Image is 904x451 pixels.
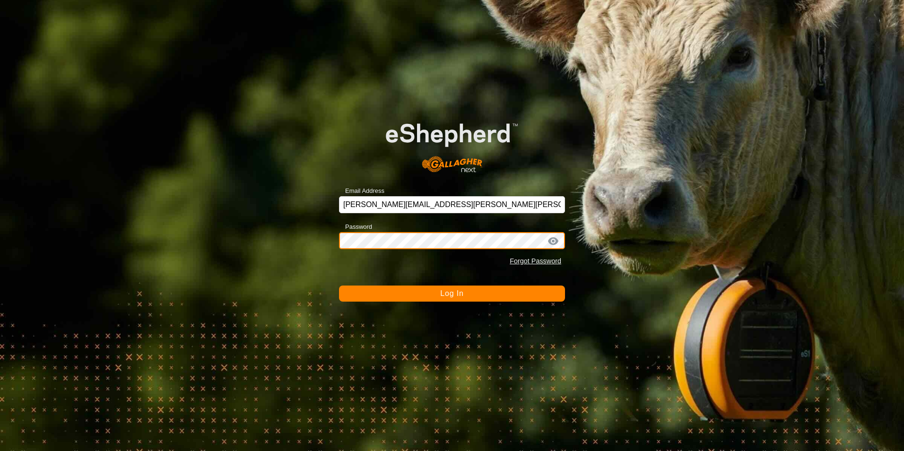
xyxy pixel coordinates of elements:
label: Password [339,222,372,232]
button: Log In [339,286,565,302]
span: Log In [440,289,463,297]
a: Forgot Password [510,257,561,265]
label: Email Address [339,186,384,196]
input: Email Address [339,196,565,213]
img: E-shepherd Logo [362,104,542,182]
